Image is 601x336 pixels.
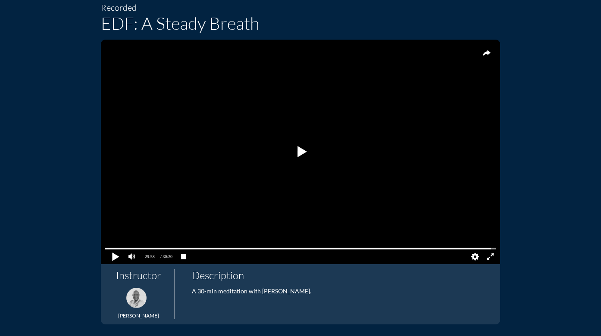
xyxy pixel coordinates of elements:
[118,312,159,319] span: [PERSON_NAME]
[110,269,167,282] h4: Instructor
[101,3,500,13] div: Recorded
[192,269,491,282] h4: Description
[126,288,147,308] img: 1582832593142%20-%2027a774d8d5.png
[192,288,491,295] div: A 30-min meditation with [PERSON_NAME].
[101,13,500,34] h1: EDF: A Steady Breath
